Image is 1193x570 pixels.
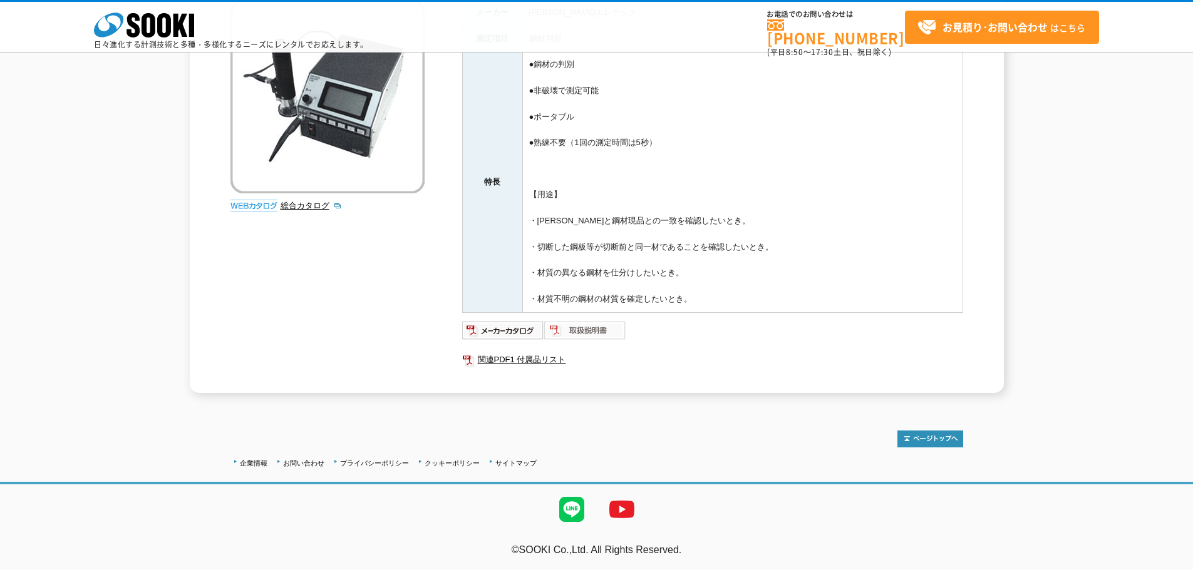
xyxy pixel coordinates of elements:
[94,41,368,48] p: 日々進化する計測技術と多種・多様化するニーズにレンタルでお応えします。
[597,484,647,534] img: YouTube
[905,11,1099,44] a: お見積り･お問い合わせはこちら
[240,459,267,467] a: 企業情報
[495,459,537,467] a: サイトマップ
[786,46,803,58] span: 8:50
[462,320,544,340] img: メーカーカタログ
[917,18,1085,37] span: はこちら
[281,201,342,210] a: 総合カタログ
[767,19,905,45] a: [PHONE_NUMBER]
[462,328,544,338] a: メーカーカタログ
[547,484,597,534] img: LINE
[522,52,963,312] td: ●鋼材の判別 ●非破壊で測定可能 ●ポータブル ●熟練不要（1回の測定時間は5秒） 【用途】 ・[PERSON_NAME]と鋼材現品との一致を確認したいとき。 ・切断した鋼板等が切断前と同一材で...
[767,11,905,18] span: お電話でのお問い合わせは
[230,200,277,212] img: webカタログ
[544,320,626,340] img: 取扱説明書
[283,459,324,467] a: お問い合わせ
[897,430,963,447] img: トップページへ
[811,46,834,58] span: 17:30
[1145,557,1193,568] a: テストMail
[544,328,626,338] a: 取扱説明書
[462,352,963,368] a: 関連PDF1 付属品リスト
[767,46,891,58] span: (平日 ～ 土日、祝日除く)
[462,52,522,312] th: 特長
[425,459,480,467] a: クッキーポリシー
[340,459,409,467] a: プライバシーポリシー
[943,19,1048,34] strong: お見積り･お問い合わせ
